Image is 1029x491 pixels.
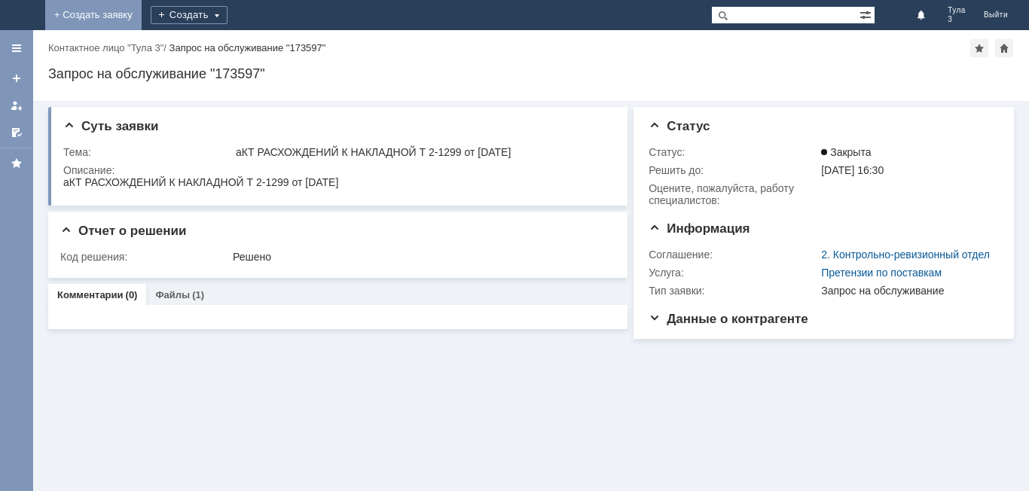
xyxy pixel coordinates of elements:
[126,289,138,300] div: (0)
[5,120,29,145] a: Мои согласования
[649,146,818,158] div: Статус:
[63,119,158,133] span: Суть заявки
[5,93,29,117] a: Мои заявки
[155,289,190,300] a: Файлы
[60,224,186,238] span: Отчет о решении
[649,249,818,261] div: Соглашение:
[821,267,942,279] a: Претензии по поставкам
[169,42,326,53] div: Запрос на обслуживание "173597"
[860,7,875,21] span: Расширенный поиск
[649,182,818,206] div: Oцените, пожалуйста, работу специалистов:
[48,42,163,53] a: Контактное лицо "Тула 3"
[57,289,124,300] a: Комментарии
[821,164,884,176] span: [DATE] 16:30
[649,267,818,279] div: Услуга:
[970,39,988,57] div: Добавить в избранное
[63,146,233,158] div: Тема:
[649,312,808,326] span: Данные о контрагенте
[48,66,1014,81] div: Запрос на обслуживание "173597"
[192,289,204,300] div: (1)
[48,42,169,53] div: /
[233,251,607,263] div: Решено
[948,6,966,15] span: Тула
[948,15,966,24] span: 3
[5,66,29,90] a: Создать заявку
[649,285,818,297] div: Тип заявки:
[821,249,990,261] a: 2. Контрольно-ревизионный отдел
[649,164,818,176] div: Решить до:
[151,6,227,24] div: Создать
[821,146,871,158] span: Закрыта
[821,285,992,297] div: Запрос на обслуживание
[649,119,710,133] span: Статус
[63,164,610,176] div: Описание:
[995,39,1013,57] div: Сделать домашней страницей
[649,221,750,236] span: Информация
[236,146,607,158] div: аКТ РАСХОЖДЕНИЙ К НАКЛАДНОЙ Т 2-1299 от [DATE]
[60,251,230,263] div: Код решения:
